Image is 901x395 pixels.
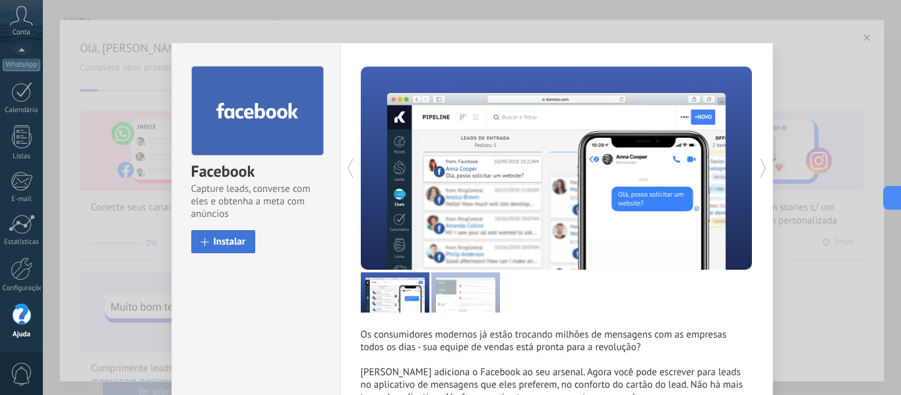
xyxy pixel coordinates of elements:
[191,183,321,220] span: Capture leads, converse com eles e obtenha a meta com anúncios
[3,59,40,71] div: WhatsApp
[3,106,41,115] div: Calendário
[3,330,41,339] div: Ajuda
[431,272,500,313] img: kommo_facebook_tour_2_pt.png
[13,28,30,37] span: Conta
[3,152,41,161] div: Listas
[3,195,41,204] div: E-mail
[191,161,321,183] div: Facebook
[3,284,41,293] div: Configurações
[191,230,256,253] button: Instalar
[361,272,429,313] img: kommo_facebook_tour_1_pt.png
[3,238,41,247] div: Estatísticas
[214,237,246,247] span: Instalar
